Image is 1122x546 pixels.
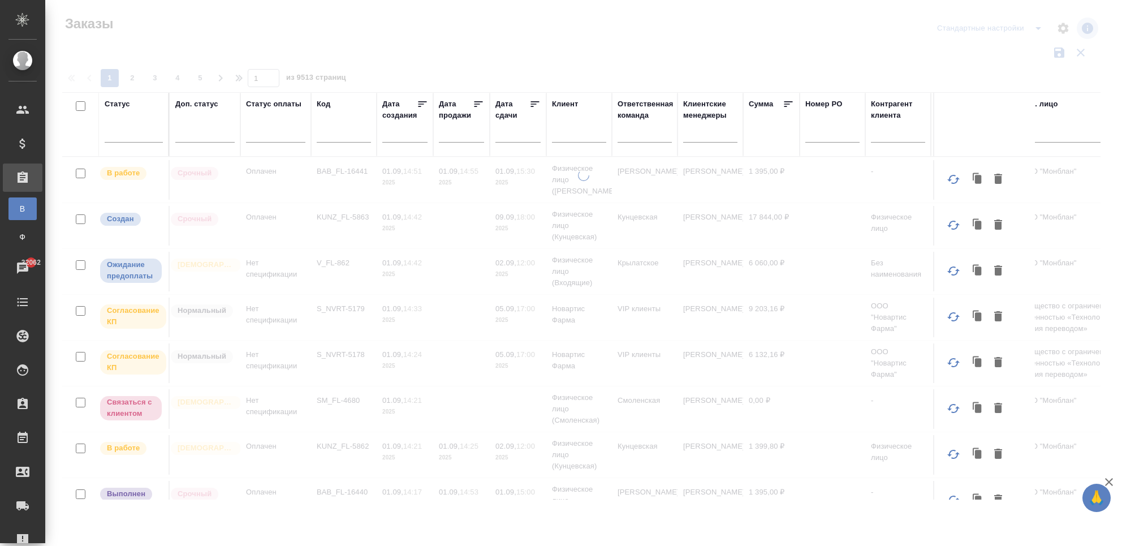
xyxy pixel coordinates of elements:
[107,167,140,179] p: В работе
[99,441,163,456] div: Выставляет ПМ после принятия заказа от КМа
[967,352,989,373] button: Клонировать
[967,169,989,190] button: Клонировать
[107,213,134,225] p: Создан
[14,203,31,214] span: В
[552,98,578,110] div: Клиент
[749,98,773,110] div: Сумма
[107,305,159,328] p: Согласование КП
[989,260,1008,282] button: Удалить
[967,489,989,511] button: Клонировать
[940,487,967,514] button: Обновить
[495,98,529,121] div: Дата сдачи
[805,98,842,110] div: Номер PO
[99,212,163,227] div: Выставляется автоматически при создании заказа
[940,257,967,285] button: Обновить
[1082,484,1111,512] button: 🙏
[107,442,140,454] p: В работе
[14,231,31,243] span: Ф
[15,257,48,268] span: 32062
[683,98,737,121] div: Клиентские менеджеры
[967,444,989,465] button: Клонировать
[1087,486,1106,510] span: 🙏
[967,260,989,282] button: Клонировать
[99,166,163,181] div: Выставляет ПМ после принятия заказа от КМа
[175,98,218,110] div: Доп. статус
[439,98,473,121] div: Дата продажи
[989,489,1008,511] button: Удалить
[967,214,989,236] button: Клонировать
[8,197,37,220] a: В
[940,441,967,468] button: Обновить
[940,349,967,376] button: Обновить
[989,169,1008,190] button: Удалить
[246,98,301,110] div: Статус оплаты
[618,98,674,121] div: Ответственная команда
[940,166,967,193] button: Обновить
[8,226,37,248] a: Ф
[317,98,330,110] div: Код
[989,352,1008,373] button: Удалить
[382,98,417,121] div: Дата создания
[967,398,989,419] button: Клонировать
[107,488,145,500] p: Выполнен
[107,397,155,419] p: Связаться с клиентом
[940,303,967,330] button: Обновить
[105,98,130,110] div: Статус
[989,214,1008,236] button: Удалить
[989,398,1008,419] button: Удалить
[107,351,159,373] p: Согласование КП
[940,212,967,239] button: Обновить
[989,444,1008,465] button: Удалить
[107,259,155,282] p: Ожидание предоплаты
[99,487,163,502] div: Выставляет ПМ после сдачи и проведения начислений. Последний этап для ПМа
[3,254,42,282] a: 32062
[871,98,925,121] div: Контрагент клиента
[940,395,967,422] button: Обновить
[989,306,1008,328] button: Удалить
[967,306,989,328] button: Клонировать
